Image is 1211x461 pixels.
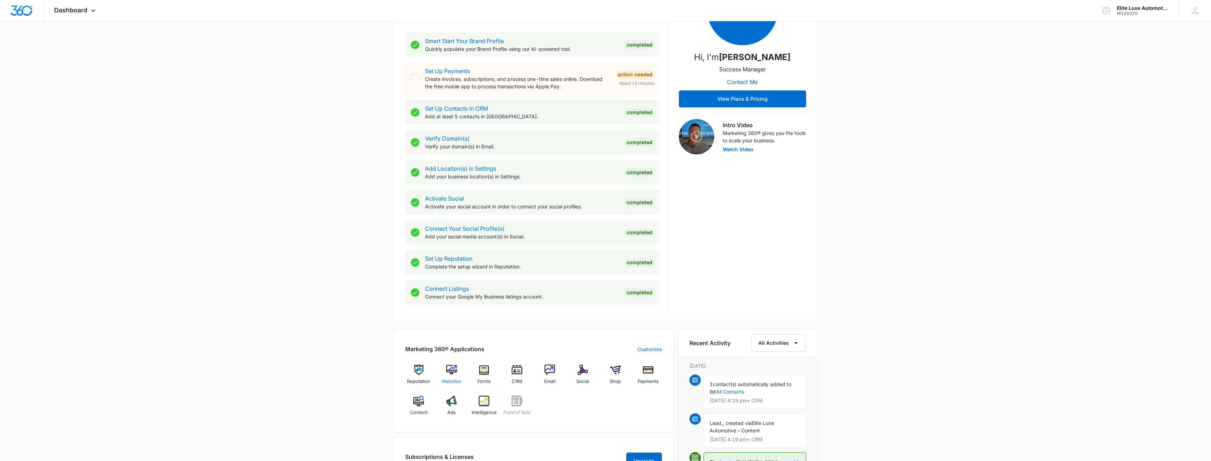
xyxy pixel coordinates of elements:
[637,378,659,385] span: Payments
[512,378,522,385] span: CRM
[425,225,505,232] a: Connect Your Social Profile(s)
[635,365,662,390] a: Payments
[624,108,654,117] div: Completed
[624,228,654,237] div: Completed
[536,365,564,390] a: Email
[710,398,800,403] p: [DATE] 4:19 pm • CRM
[576,378,589,385] span: Social
[679,119,714,154] img: Intro Video
[624,258,654,267] div: Completed
[407,378,430,385] span: Reputation
[425,173,619,180] p: Add your business location(s) in Settings.
[610,378,621,385] span: Shop
[689,362,806,370] p: [DATE]
[410,409,427,416] span: Content
[624,41,654,49] div: Completed
[438,396,465,421] a: Ads
[472,409,497,416] span: Intelligence
[405,345,484,353] h2: Marketing 360® Applications
[405,396,432,421] a: Content
[719,52,791,62] strong: [PERSON_NAME]
[719,65,766,73] p: Success Manager
[624,138,654,147] div: Completed
[54,6,87,14] span: Dashboard
[1117,5,1169,11] div: account name
[694,51,791,64] p: Hi, I'm
[624,168,654,177] div: Completed
[425,135,470,142] a: Verify Domain(s)
[723,420,752,426] span: , created via
[441,378,461,385] span: Websites
[405,365,432,390] a: Reputation
[624,198,654,207] div: Completed
[716,389,744,395] a: All Contacts
[425,165,496,172] a: Add Location(s) in Settings
[710,437,800,442] p: [DATE] 4:19 pm • CRM
[624,288,654,297] div: Completed
[710,420,723,426] span: Lead,
[425,285,469,292] a: Connect Listings
[503,409,530,416] span: Point of Sale
[447,409,456,416] span: Ads
[637,345,662,353] a: Customize
[720,73,765,90] button: Contact Me
[438,365,465,390] a: Websites
[723,121,806,129] h3: Intro Video
[425,143,619,150] p: Verify your domain(s) in Email.
[425,105,488,112] a: Set Up Contacts in CRM
[616,70,654,79] div: Action Needed
[477,378,491,385] span: Forms
[425,45,619,53] p: Quickly populate your Brand Profile using our AI-powered tool.
[425,67,470,75] a: Set Up Payments
[619,80,654,87] span: About 15 minutes
[425,203,619,210] p: Activate your social account in order to connect your social profiles.
[710,381,713,387] span: 1
[723,129,806,144] p: Marketing 360® gives you the tools to scale your business.
[471,396,498,421] a: Intelligence
[425,263,619,270] p: Complete the setup wizard in Reputation.
[710,381,791,395] span: contact(s) automatically added to list
[425,75,610,90] p: Create invoices, subscriptions, and process one-time sales online. Download the free mobile app t...
[1117,11,1169,16] div: account id
[425,255,472,262] a: Set Up Reputation
[503,396,531,421] a: Point of Sale
[602,365,629,390] a: Shop
[425,293,619,300] p: Connect your Google My Business listings account.
[689,339,730,347] h6: Recent Activity
[679,90,806,107] button: View Plans & Pricing
[569,365,596,390] a: Social
[425,37,504,45] a: Smart Start Your Brand Profile
[425,195,464,202] a: Activate Social
[503,365,531,390] a: CRM
[425,113,619,120] p: Add at least 5 contacts in [GEOGRAPHIC_DATA].
[544,378,555,385] span: Email
[471,365,498,390] a: Forms
[425,233,619,240] p: Add your social media account(s) in Social.
[751,334,806,352] button: All Activities
[723,147,753,152] button: Watch Video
